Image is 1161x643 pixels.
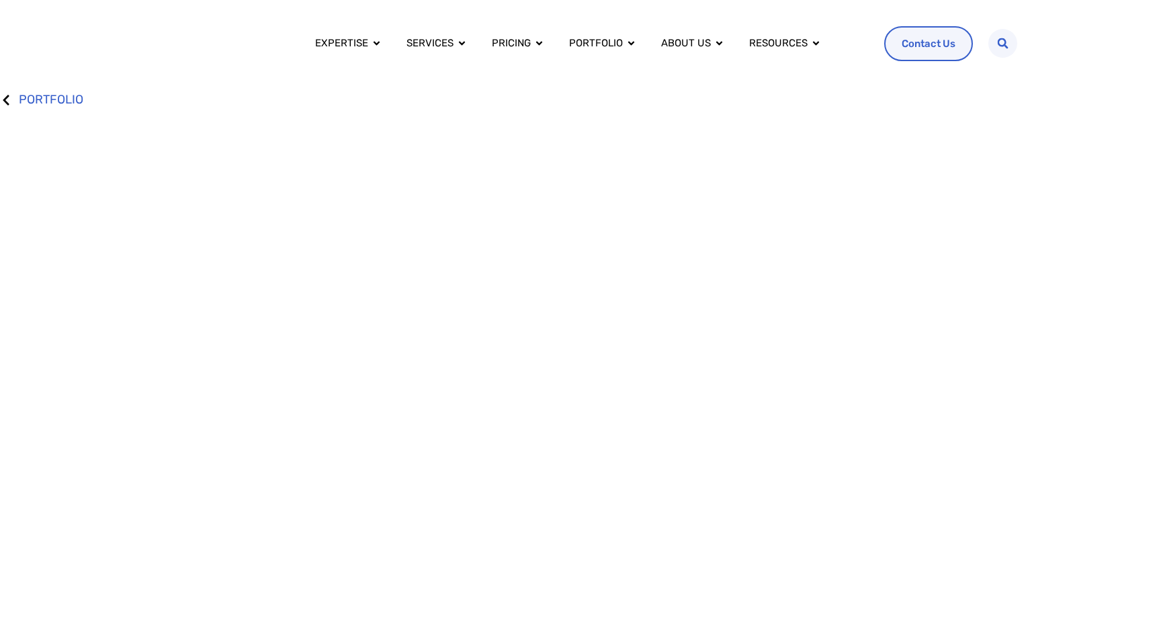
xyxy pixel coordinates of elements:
a: Pricing [492,36,531,51]
div: Search [988,29,1017,58]
nav: Menu [304,27,874,60]
img: UX Team Logo [144,20,271,67]
a: Expertise [315,36,368,51]
span: Contact Us [902,36,955,52]
div: Menu Toggle [304,27,874,60]
a: Services [406,36,454,51]
span: PORTFOLIO [15,90,83,110]
a: About us [661,36,711,51]
a: Resources [749,36,808,51]
a: Contact Us [884,26,973,61]
a: Portfolio [569,36,623,51]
